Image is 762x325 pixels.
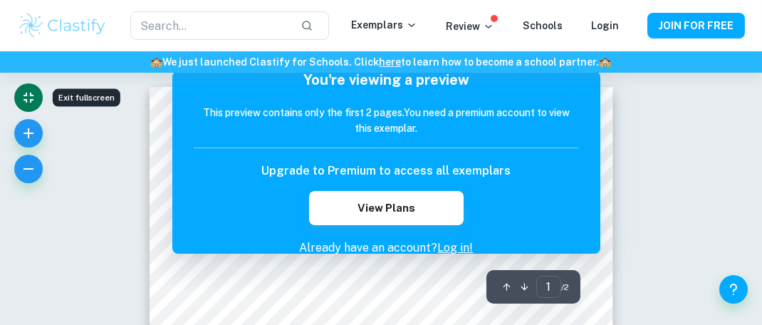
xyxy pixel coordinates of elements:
[438,241,474,254] a: Log in!
[194,239,579,257] p: Already have an account?
[719,275,748,304] button: Help and Feedback
[446,19,494,34] p: Review
[3,54,759,70] h6: We just launched Clastify for Schools. Click to learn how to become a school partner.
[309,191,463,225] button: View Plans
[151,56,163,68] span: 🏫
[351,17,417,33] p: Exemplars
[194,105,579,136] h6: This preview contains only the first 2 pages. You need a premium account to view this exemplar.
[380,56,402,68] a: here
[17,11,108,40] img: Clastify logo
[262,162,511,180] h6: Upgrade to Premium to access all exemplars
[600,56,612,68] span: 🏫
[53,89,120,107] div: Exit fullscreen
[647,13,745,38] button: JOIN FOR FREE
[561,281,569,294] span: / 2
[591,20,619,31] a: Login
[523,20,563,31] a: Schools
[130,11,289,40] input: Search...
[194,69,579,91] h5: You're viewing a preview
[14,83,43,112] button: Exit fullscreen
